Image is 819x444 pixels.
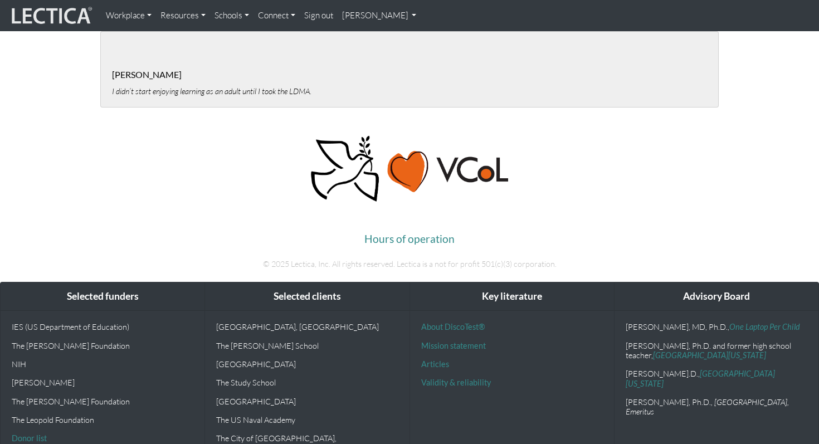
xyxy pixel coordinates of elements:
p: The [PERSON_NAME] School [216,341,398,350]
a: Connect [253,4,300,27]
p: NIH [12,359,193,369]
p: [PERSON_NAME].D., [626,369,807,388]
a: Articles [421,359,449,369]
p: [GEOGRAPHIC_DATA] [216,397,398,406]
img: Peace, love, VCoL [308,134,511,203]
a: Resources [156,4,210,27]
p: The Leopold Foundation [12,415,193,425]
h5: [PERSON_NAME] [112,70,707,80]
p: The [PERSON_NAME] Foundation [12,397,193,406]
div: Key literature [410,282,614,311]
p: [GEOGRAPHIC_DATA] [216,359,398,369]
a: Sign out [300,4,338,27]
a: Workplace [101,4,156,27]
p: The [PERSON_NAME] Foundation [12,341,193,350]
img: lecticalive [9,5,92,26]
p: [PERSON_NAME], MD, Ph.D., [626,322,807,331]
div: Selected funders [1,282,204,311]
p: © 2025 Lectica, Inc. All rights reserved. Lectica is a not for profit 501(c)(3) corporation. [100,257,719,271]
a: [GEOGRAPHIC_DATA][US_STATE] [626,369,775,388]
a: Mission statement [421,341,486,350]
div: Advisory Board [615,282,818,311]
div: Selected clients [205,282,409,311]
p: IES (US Department of Education) [12,322,193,331]
p: The Study School [216,378,398,387]
a: About DiscoTest® [421,322,485,331]
a: Hours of operation [364,232,455,245]
em: , [GEOGRAPHIC_DATA], Emeritus [626,397,789,416]
p: The US Naval Academy [216,415,398,425]
a: Validity & reliability [421,378,491,387]
a: One Laptop Per Child [729,322,800,331]
p: [GEOGRAPHIC_DATA], [GEOGRAPHIC_DATA] [216,322,398,331]
p: [PERSON_NAME], Ph.D. and former high school teacher, [626,341,807,360]
a: [PERSON_NAME] [338,4,421,27]
p: I didn’t start enjoying learning as an adult until I took the LDMA. [112,86,707,96]
p: [PERSON_NAME], Ph.D. [626,397,807,417]
a: Schools [210,4,253,27]
a: Donor list [12,433,47,443]
a: [GEOGRAPHIC_DATA][US_STATE] [653,350,766,360]
p: [PERSON_NAME] [12,378,193,387]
